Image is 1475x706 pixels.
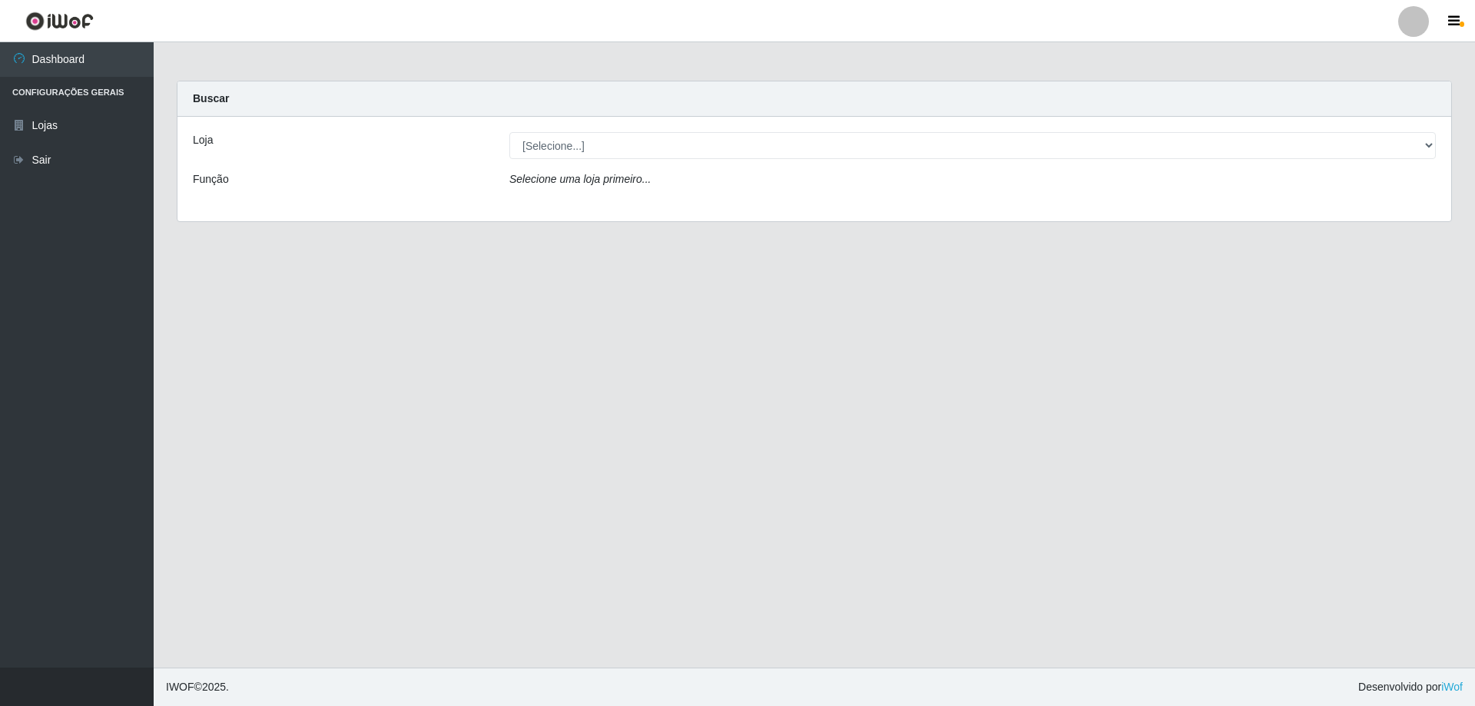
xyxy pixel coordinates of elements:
strong: Buscar [193,92,229,104]
label: Função [193,171,229,187]
span: © 2025 . [166,679,229,695]
span: IWOF [166,681,194,693]
a: iWof [1441,681,1463,693]
label: Loja [193,132,213,148]
img: CoreUI Logo [25,12,94,31]
i: Selecione uma loja primeiro... [509,173,651,185]
span: Desenvolvido por [1358,679,1463,695]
